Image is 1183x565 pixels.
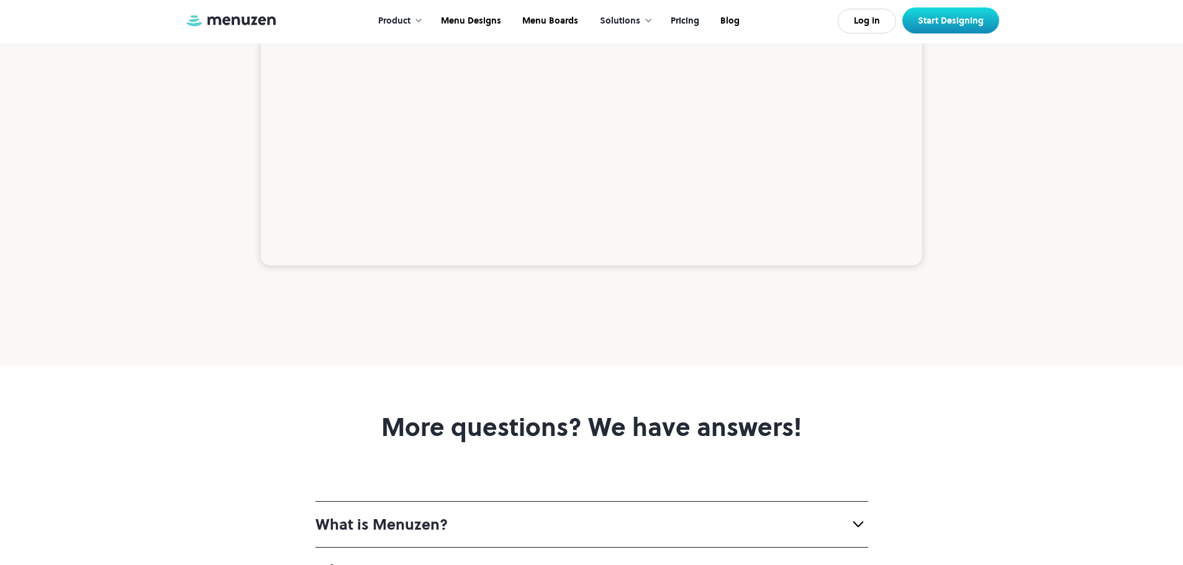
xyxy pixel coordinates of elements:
[378,14,410,28] div: Product
[366,2,429,40] div: Product
[315,514,448,535] div: What is Menuzen?
[587,2,659,40] div: Solutions
[510,2,587,40] a: Menu Boards
[429,2,510,40] a: Menu Designs
[709,2,749,40] a: Blog
[600,14,640,28] div: Solutions
[659,2,709,40] a: Pricing
[838,9,896,33] a: Log In
[12,412,1171,442] h2: More questions? We have answers!
[902,7,999,33] a: Start Designing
